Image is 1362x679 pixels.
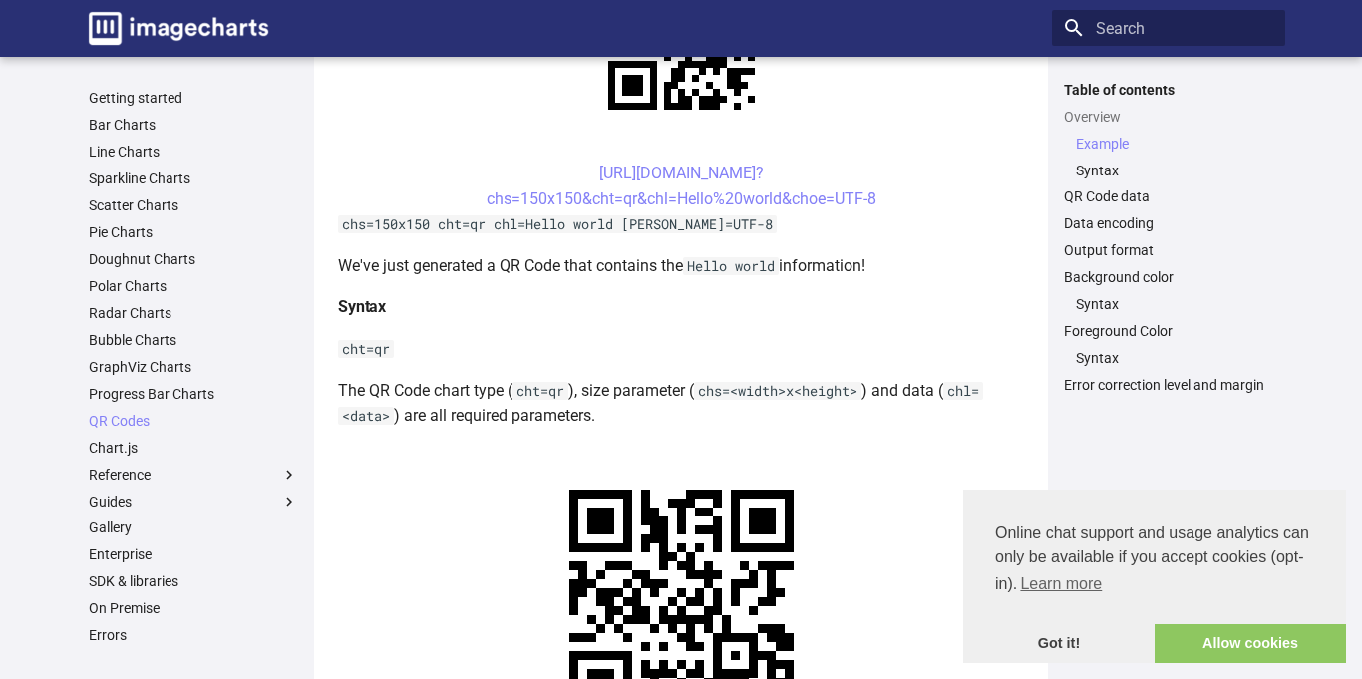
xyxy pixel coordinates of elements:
[338,253,1024,279] p: We've just generated a QR Code that contains the information!
[338,340,394,358] code: cht=qr
[995,521,1314,599] span: Online chat support and usage analytics can only be available if you accept cookies (opt-in).
[1064,376,1273,394] a: Error correction level and margin
[1064,135,1273,179] nav: Overview
[1064,214,1273,232] a: Data encoding
[338,215,777,233] code: chs=150x150 cht=qr chl=Hello world [PERSON_NAME]=UTF-8
[1052,81,1285,99] label: Table of contents
[89,545,298,563] a: Enterprise
[89,170,298,187] a: Sparkline Charts
[89,196,298,214] a: Scatter Charts
[1064,349,1273,367] nav: Foreground Color
[89,518,298,536] a: Gallery
[694,382,861,400] code: chs=<width>x<height>
[89,599,298,617] a: On Premise
[81,4,276,53] a: Image-Charts documentation
[963,624,1155,664] a: dismiss cookie message
[89,304,298,322] a: Radar Charts
[89,412,298,430] a: QR Codes
[89,277,298,295] a: Polar Charts
[1064,268,1273,286] a: Background color
[89,143,298,161] a: Line Charts
[89,653,298,671] a: Limits and Quotas
[1052,81,1285,395] nav: Table of contents
[683,257,779,275] code: Hello world
[89,223,298,241] a: Pie Charts
[1064,108,1273,126] a: Overview
[1017,569,1105,599] a: learn more about cookies
[1076,295,1273,313] a: Syntax
[89,626,298,644] a: Errors
[338,378,1024,429] p: The QR Code chart type ( ), size parameter ( ) and data ( ) are all required parameters.
[1076,349,1273,367] a: Syntax
[1076,162,1273,179] a: Syntax
[1076,135,1273,153] a: Example
[1064,241,1273,259] a: Output format
[89,331,298,349] a: Bubble Charts
[1064,322,1273,340] a: Foreground Color
[1155,624,1346,664] a: allow cookies
[89,466,298,484] label: Reference
[89,89,298,107] a: Getting started
[89,572,298,590] a: SDK & libraries
[89,385,298,403] a: Progress Bar Charts
[338,294,1024,320] h4: Syntax
[89,116,298,134] a: Bar Charts
[89,493,298,510] label: Guides
[89,12,268,45] img: logo
[89,439,298,457] a: Chart.js
[512,382,568,400] code: cht=qr
[89,358,298,376] a: GraphViz Charts
[1052,10,1285,46] input: Search
[963,490,1346,663] div: cookieconsent
[1064,187,1273,205] a: QR Code data
[1064,295,1273,313] nav: Background color
[89,250,298,268] a: Doughnut Charts
[487,164,876,208] a: [URL][DOMAIN_NAME]?chs=150x150&cht=qr&chl=Hello%20world&choe=UTF-8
